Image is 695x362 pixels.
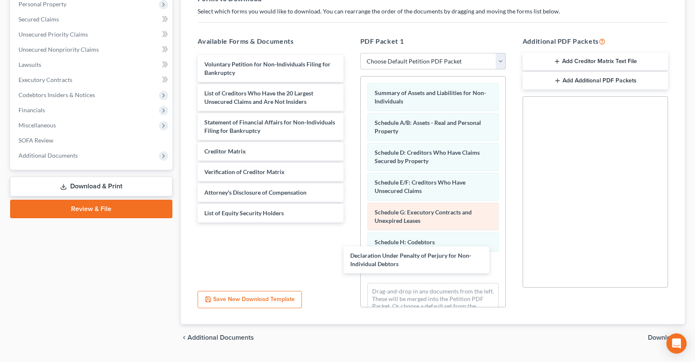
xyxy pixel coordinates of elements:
p: Select which forms you would like to download. You can rearrange the order of the documents by dr... [198,7,668,16]
i: chevron_left [181,334,188,341]
a: Unsecured Priority Claims [12,27,172,42]
span: Schedule G: Executory Contracts and Unexpired Leases [375,209,472,224]
span: SOFA Review [18,137,53,144]
span: Additional Documents [188,334,254,341]
span: Financials [18,106,45,114]
span: Unsecured Nonpriority Claims [18,46,99,53]
a: Download & Print [10,177,172,196]
a: chevron_left Additional Documents [181,334,254,341]
span: Download [648,334,678,341]
span: Schedule H: Codebtors [375,238,435,246]
span: Miscellaneous [18,122,56,129]
div: Drag-and-drop in any documents from the left. These will be merged into the Petition PDF Packet. ... [367,283,499,322]
button: Add Additional PDF Packets [523,72,668,90]
a: Secured Claims [12,12,172,27]
span: Schedule E/F: Creditors Who Have Unsecured Claims [375,179,465,194]
a: Executory Contracts [12,72,172,87]
a: SOFA Review [12,133,172,148]
span: Schedule D: Creditors Who Have Claims Secured by Property [375,149,480,164]
button: Download chevron_right [648,334,685,341]
span: Voluntary Petition for Non-Individuals Filing for Bankruptcy [204,61,330,76]
span: Declaration Under Penalty of Perjury for Non-Individual Debtors [350,252,471,267]
span: Lawsuits [18,61,41,68]
span: Personal Property [18,0,66,8]
h5: Available Forms & Documents [198,36,343,46]
span: Verification of Creditor Matrix [204,168,285,175]
div: Open Intercom Messenger [666,333,687,354]
h5: Additional PDF Packets [523,36,668,46]
span: Additional Documents [18,152,78,159]
h5: PDF Packet 1 [360,36,506,46]
span: Executory Contracts [18,76,72,83]
button: Add Creditor Matrix Text File [523,53,668,71]
span: Secured Claims [18,16,59,23]
span: Creditor Matrix [204,148,246,155]
span: List of Creditors Who Have the 20 Largest Unsecured Claims and Are Not Insiders [204,90,313,105]
span: Schedule A/B: Assets - Real and Personal Property [375,119,481,135]
span: Summary of Assets and Liabilities for Non-Individuals [375,89,486,105]
button: Save New Download Template [198,291,302,309]
a: Lawsuits [12,57,172,72]
span: Unsecured Priority Claims [18,31,88,38]
span: Statement of Financial Affairs for Non-Individuals Filing for Bankruptcy [204,119,335,134]
a: Unsecured Nonpriority Claims [12,42,172,57]
span: Attorney's Disclosure of Compensation [204,189,307,196]
span: Codebtors Insiders & Notices [18,91,95,98]
span: List of Equity Security Holders [204,209,284,217]
a: Review & File [10,200,172,218]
